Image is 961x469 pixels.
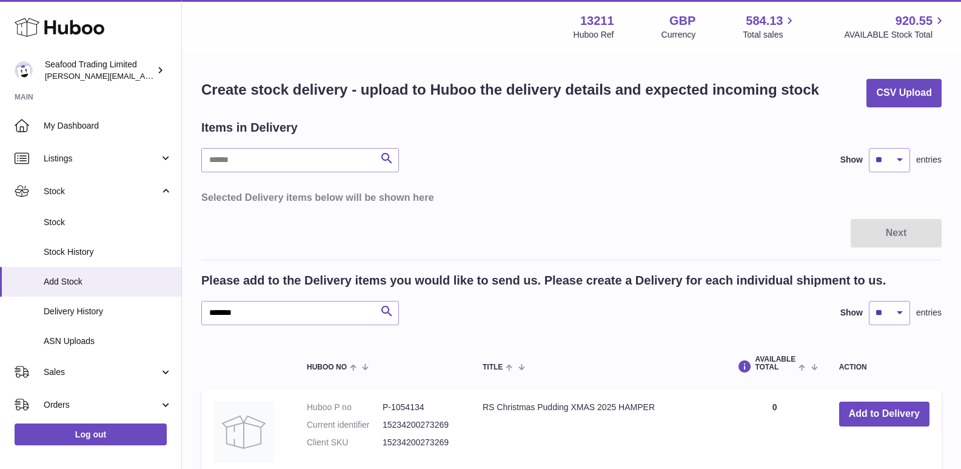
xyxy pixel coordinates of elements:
div: Currency [661,29,696,41]
strong: GBP [669,13,695,29]
span: Huboo no [307,363,347,371]
img: RS Christmas Pudding XMAS 2025 HAMPER [213,402,274,462]
span: Stock [44,217,172,228]
span: entries [916,307,942,319]
span: My Dashboard [44,120,172,132]
span: Add Stock [44,276,172,288]
a: 920.55 AVAILABLE Stock Total [844,13,946,41]
img: nathaniellynch@rickstein.com [15,61,33,79]
div: Huboo Ref [574,29,614,41]
label: Show [840,154,863,166]
button: Add to Delivery [839,402,929,427]
span: Orders [44,399,159,411]
span: Delivery History [44,306,172,317]
span: Stock [44,186,159,197]
h2: Please add to the Delivery items you would like to send us. Please create a Delivery for each ind... [201,272,886,289]
span: 584.13 [746,13,783,29]
span: AVAILABLE Total [755,356,795,371]
dd: 15234200273269 [383,419,458,431]
span: 920.55 [896,13,933,29]
span: Stock History [44,246,172,258]
a: Log out [15,423,167,445]
span: Title [483,363,503,371]
span: AVAILABLE Stock Total [844,29,946,41]
span: Total sales [743,29,797,41]
span: Listings [44,153,159,164]
button: CSV Upload [866,79,942,107]
a: 584.13 Total sales [743,13,797,41]
label: Show [840,307,863,319]
dd: P-1054134 [383,402,458,413]
dt: Current identifier [307,419,383,431]
span: ASN Uploads [44,336,172,347]
span: [PERSON_NAME][EMAIL_ADDRESS][DOMAIN_NAME] [45,71,243,81]
h2: Items in Delivery [201,120,298,136]
dd: 15234200273269 [383,437,458,448]
div: Seafood Trading Limited [45,59,154,82]
dt: Huboo P no [307,402,383,413]
div: Action [839,363,929,371]
strong: 13211 [580,13,614,29]
h1: Create stock delivery - upload to Huboo the delivery details and expected incoming stock [201,80,819,100]
span: entries [916,154,942,166]
h3: Selected Delivery items below will be shown here [201,191,942,204]
dt: Client SKU [307,437,383,448]
span: Sales [44,366,159,378]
